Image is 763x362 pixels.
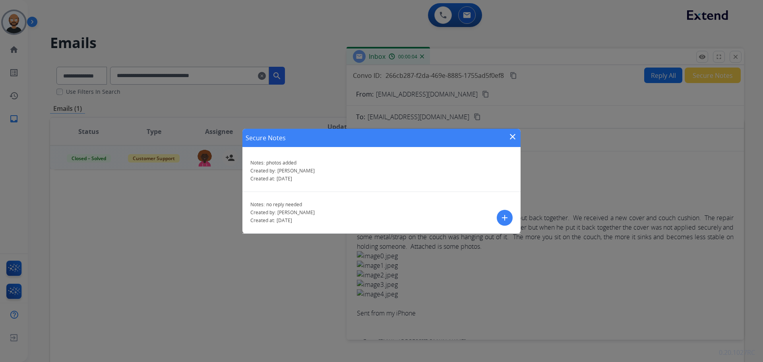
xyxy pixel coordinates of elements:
h1: Secure Notes [246,133,286,143]
span: [PERSON_NAME] [277,209,315,216]
mat-icon: close [508,132,517,141]
span: [DATE] [277,175,292,182]
span: Created by: [250,209,276,216]
span: [DATE] [277,217,292,224]
p: 0.20.1027RC [719,348,755,357]
span: Created at: [250,175,275,182]
span: no reply needed [266,201,302,208]
span: photos added [266,159,296,166]
span: Notes: [250,201,265,208]
mat-icon: add [500,213,509,223]
span: Notes: [250,159,265,166]
span: Created at: [250,217,275,224]
span: [PERSON_NAME] [277,167,315,174]
span: Created by: [250,167,276,174]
